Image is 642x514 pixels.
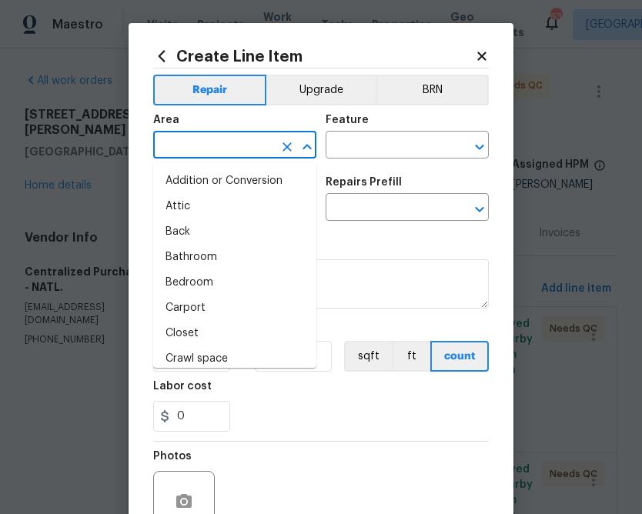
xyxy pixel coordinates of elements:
[296,136,318,158] button: Close
[153,381,212,392] h5: Labor cost
[153,270,316,295] li: Bedroom
[430,341,489,372] button: count
[276,136,298,158] button: Clear
[153,295,316,321] li: Carport
[153,48,475,65] h2: Create Line Item
[153,219,316,245] li: Back
[153,169,316,194] li: Addition or Conversion
[153,451,192,462] h5: Photos
[469,136,490,158] button: Open
[326,115,369,125] h5: Feature
[326,177,402,188] h5: Repairs Prefill
[153,245,316,270] li: Bathroom
[392,341,430,372] button: ft
[153,194,316,219] li: Attic
[153,115,179,125] h5: Area
[266,75,376,105] button: Upgrade
[344,341,392,372] button: sqft
[469,199,490,220] button: Open
[376,75,489,105] button: BRN
[153,75,266,105] button: Repair
[153,321,316,346] li: Closet
[153,346,316,372] li: Crawl space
